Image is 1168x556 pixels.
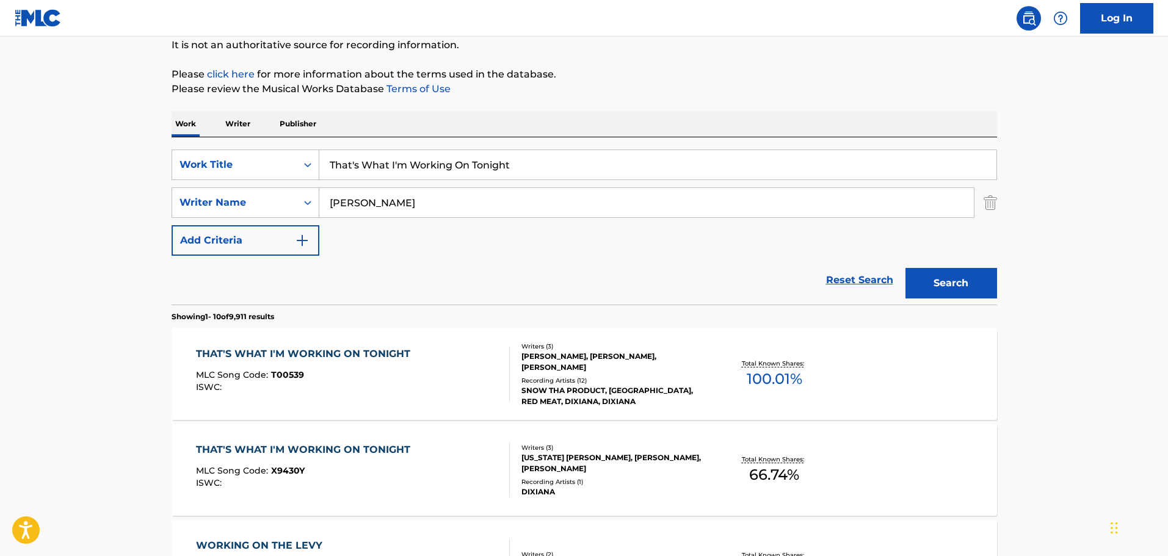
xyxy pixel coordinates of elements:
a: Public Search [1017,6,1041,31]
div: Writer Name [180,195,289,210]
span: ISWC : [196,381,225,392]
span: 100.01 % [747,368,802,390]
div: Writers ( 3 ) [521,342,706,351]
div: [PERSON_NAME], [PERSON_NAME], [PERSON_NAME] [521,351,706,373]
form: Search Form [172,150,997,305]
img: MLC Logo [15,9,62,27]
div: Drag [1111,510,1118,546]
p: Please review the Musical Works Database [172,82,997,96]
div: [US_STATE] [PERSON_NAME], [PERSON_NAME], [PERSON_NAME] [521,452,706,474]
a: THAT'S WHAT I'M WORKING ON TONIGHTMLC Song Code:X9430YISWC:Writers (3)[US_STATE] [PERSON_NAME], [... [172,424,997,516]
span: MLC Song Code : [196,369,271,380]
img: Delete Criterion [984,187,997,218]
span: ISWC : [196,477,225,488]
span: MLC Song Code : [196,465,271,476]
div: Recording Artists ( 12 ) [521,376,706,385]
img: help [1053,11,1068,26]
span: 66.74 % [749,464,799,486]
div: Help [1048,6,1073,31]
button: Add Criteria [172,225,319,256]
div: THAT'S WHAT I'M WORKING ON TONIGHT [196,442,416,457]
p: It is not an authoritative source for recording information. [172,38,997,52]
div: WORKING ON THE LEVY [196,538,328,553]
span: X9430Y [271,465,305,476]
p: Showing 1 - 10 of 9,911 results [172,311,274,322]
p: Total Known Shares: [742,455,807,464]
iframe: Chat Widget [1107,497,1168,556]
img: search [1021,11,1036,26]
div: Recording Artists ( 1 ) [521,477,706,486]
p: Total Known Shares: [742,359,807,368]
span: T00539 [271,369,304,380]
p: Work [172,111,200,137]
div: THAT'S WHAT I'M WORKING ON TONIGHT [196,347,416,361]
div: Writers ( 3 ) [521,443,706,452]
a: THAT'S WHAT I'M WORKING ON TONIGHTMLC Song Code:T00539ISWC:Writers (3)[PERSON_NAME], [PERSON_NAME... [172,328,997,420]
div: DIXIANA [521,486,706,497]
a: Reset Search [820,267,899,294]
a: click here [207,68,255,80]
button: Search [905,268,997,298]
div: Work Title [180,157,289,172]
a: Log In [1080,3,1153,34]
p: Writer [222,111,254,137]
a: Terms of Use [384,83,451,95]
img: 9d2ae6d4665cec9f34b9.svg [295,233,310,248]
p: Please for more information about the terms used in the database. [172,67,997,82]
div: SNOW THA PRODUCT, [GEOGRAPHIC_DATA], RED MEAT, DIXIANA, DIXIANA [521,385,706,407]
p: Publisher [276,111,320,137]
